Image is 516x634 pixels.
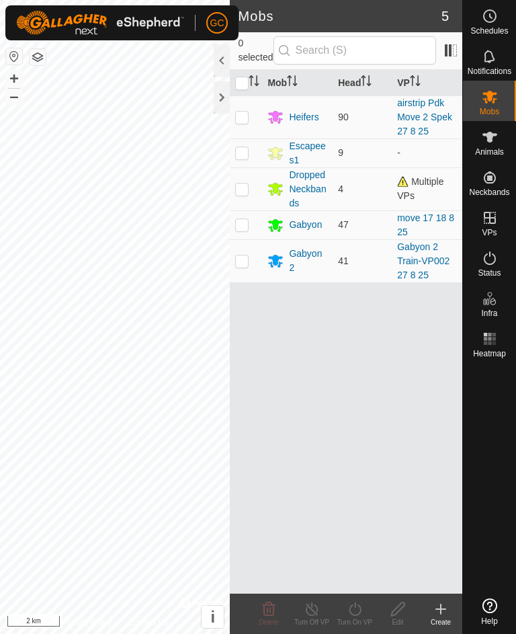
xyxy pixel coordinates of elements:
[289,168,327,210] div: Dropped Neckbands
[392,138,462,167] td: -
[397,176,443,201] span: Multiple VPs
[480,108,499,116] span: Mobs
[397,97,452,136] a: airstrip Pdk Move 2 Spek 27 8 25
[289,139,327,167] div: Escapees1
[338,219,349,230] span: 47
[419,617,462,627] div: Create
[482,229,497,237] span: VPs
[481,617,498,625] span: Help
[441,6,449,26] span: 5
[238,36,273,65] span: 0 selected
[290,617,333,627] div: Turn Off VP
[6,71,22,87] button: +
[481,309,497,317] span: Infra
[249,77,259,88] p-sorticon: Activate to sort
[463,593,516,631] a: Help
[333,617,376,627] div: Turn On VP
[397,212,454,237] a: move 17 18 8 25
[338,184,343,194] span: 4
[338,112,349,122] span: 90
[469,188,509,196] span: Neckbands
[202,606,224,628] button: i
[289,218,322,232] div: Gabyon
[392,70,462,96] th: VP
[289,247,327,275] div: Gabyon 2
[259,619,279,626] span: Delete
[16,11,184,35] img: Gallagher Logo
[376,617,419,627] div: Edit
[128,617,168,629] a: Contact Us
[410,77,421,88] p-sorticon: Activate to sort
[211,608,216,626] span: i
[338,255,349,266] span: 41
[468,67,511,75] span: Notifications
[6,48,22,65] button: Reset Map
[287,77,298,88] p-sorticon: Activate to sort
[361,77,372,88] p-sorticon: Activate to sort
[30,49,46,65] button: Map Layers
[475,148,504,156] span: Animals
[238,8,441,24] h2: Mobs
[470,27,508,35] span: Schedules
[273,36,436,65] input: Search (S)
[262,70,333,96] th: Mob
[289,110,318,124] div: Heifers
[397,241,449,280] a: Gabyon 2 Train-VP002 27 8 25
[338,147,343,158] span: 9
[62,617,112,629] a: Privacy Policy
[478,269,501,277] span: Status
[333,70,392,96] th: Head
[6,88,22,104] button: –
[473,350,506,358] span: Heatmap
[210,16,224,30] span: GC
